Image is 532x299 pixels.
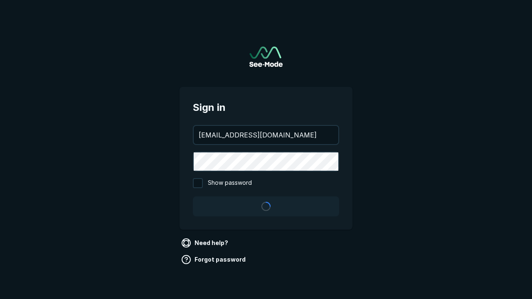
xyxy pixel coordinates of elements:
a: Need help? [180,236,232,250]
span: Show password [208,178,252,188]
img: See-Mode Logo [249,47,283,67]
span: Sign in [193,100,339,115]
a: Forgot password [180,253,249,266]
input: your@email.com [194,126,338,144]
a: Go to sign in [249,47,283,67]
